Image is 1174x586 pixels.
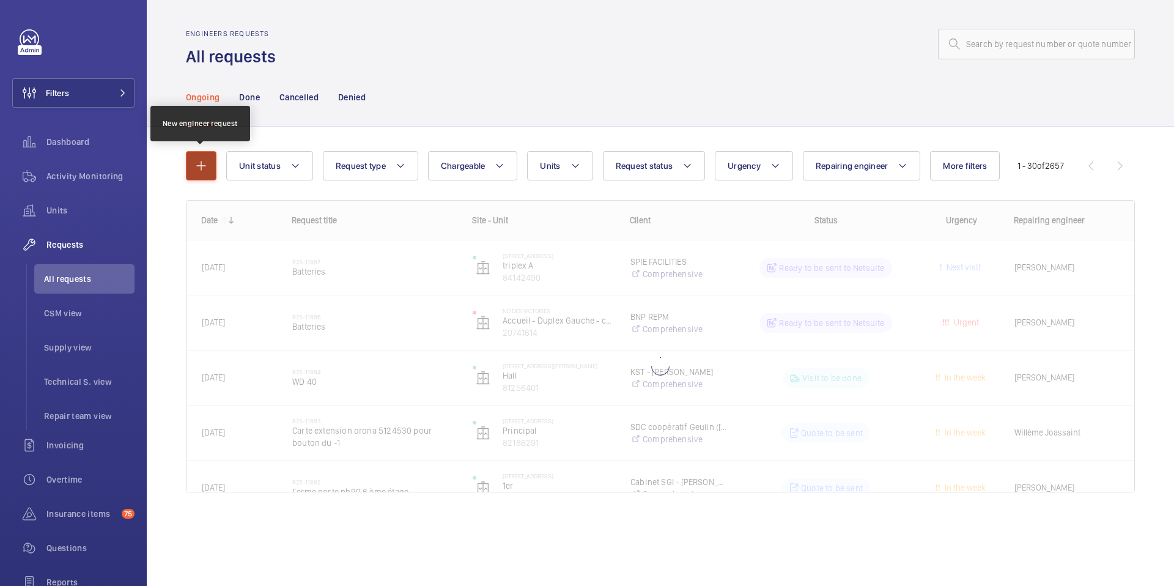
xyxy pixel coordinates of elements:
[46,170,135,182] span: Activity Monitoring
[1017,161,1064,170] span: 1 - 30 2657
[12,78,135,108] button: Filters
[239,161,281,171] span: Unit status
[338,91,366,103] p: Denied
[44,341,135,354] span: Supply view
[46,542,135,554] span: Questions
[279,91,319,103] p: Cancelled
[527,151,593,180] button: Units
[122,509,135,519] span: 75
[239,91,259,103] p: Done
[428,151,518,180] button: Chargeable
[186,91,220,103] p: Ongoing
[46,239,135,251] span: Requests
[938,29,1135,59] input: Search by request number or quote number
[46,87,69,99] span: Filters
[186,45,283,68] h1: All requests
[44,376,135,388] span: Technical S. view
[46,136,135,148] span: Dashboard
[715,151,793,180] button: Urgency
[728,161,761,171] span: Urgency
[603,151,706,180] button: Request status
[930,151,1000,180] button: More filters
[616,161,673,171] span: Request status
[816,161,888,171] span: Repairing engineer
[44,410,135,422] span: Repair team view
[44,307,135,319] span: CSM view
[323,151,418,180] button: Request type
[226,151,313,180] button: Unit status
[441,161,485,171] span: Chargeable
[186,29,283,38] h2: Engineers requests
[943,161,987,171] span: More filters
[46,508,117,520] span: Insurance items
[540,161,560,171] span: Units
[803,151,921,180] button: Repairing engineer
[46,439,135,451] span: Invoicing
[163,118,238,129] div: New engineer request
[336,161,386,171] span: Request type
[46,204,135,217] span: Units
[46,473,135,486] span: Overtime
[44,273,135,285] span: All requests
[1037,161,1045,171] span: of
